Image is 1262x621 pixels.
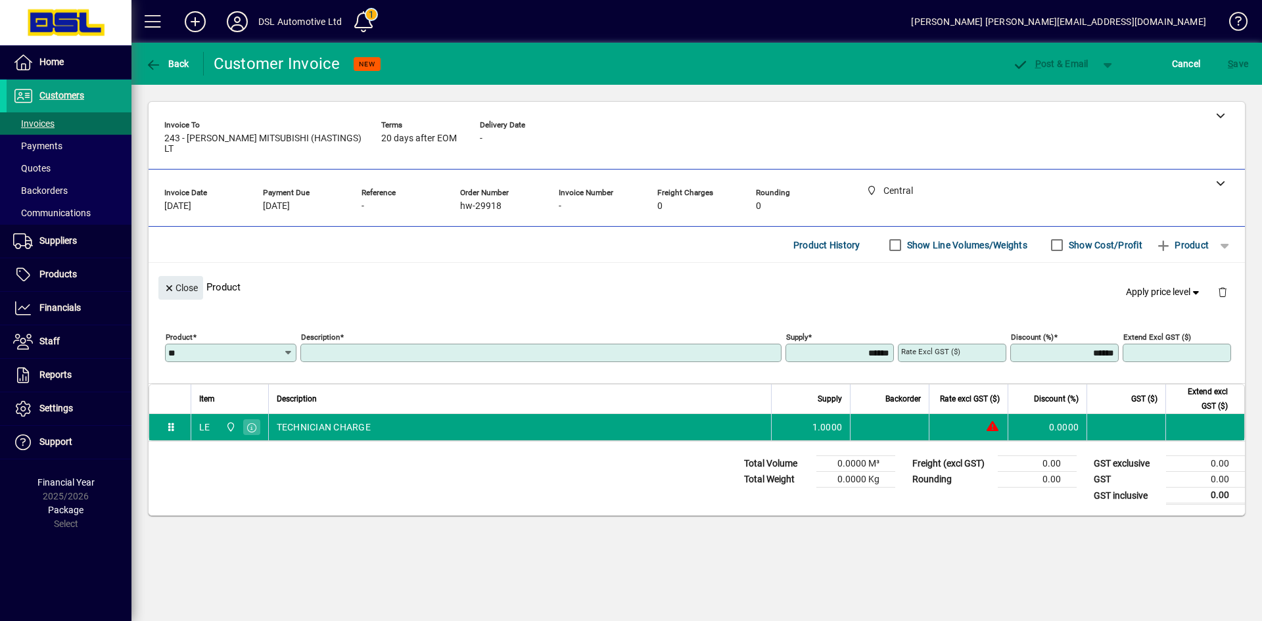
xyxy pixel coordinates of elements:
[39,403,73,413] span: Settings
[39,336,60,346] span: Staff
[793,235,860,256] span: Product History
[263,201,290,212] span: [DATE]
[1087,472,1166,488] td: GST
[1166,488,1245,504] td: 0.00
[998,456,1077,472] td: 0.00
[214,53,340,74] div: Customer Invoice
[786,333,808,342] mat-label: Supply
[940,392,1000,406] span: Rate excl GST ($)
[48,505,83,515] span: Package
[1011,333,1054,342] mat-label: Discount (%)
[7,157,131,179] a: Quotes
[39,90,84,101] span: Customers
[1225,52,1251,76] button: Save
[301,333,340,342] mat-label: Description
[7,179,131,202] a: Backorders
[788,233,866,257] button: Product History
[816,456,895,472] td: 0.0000 M³
[812,421,843,434] span: 1.0000
[166,333,193,342] mat-label: Product
[381,133,457,144] span: 20 days after EOM
[1219,3,1246,45] a: Knowledge Base
[359,60,375,68] span: NEW
[7,202,131,224] a: Communications
[7,392,131,425] a: Settings
[145,58,189,69] span: Back
[216,10,258,34] button: Profile
[1035,58,1041,69] span: P
[1207,286,1238,298] app-page-header-button: Delete
[998,472,1077,488] td: 0.00
[155,281,206,293] app-page-header-button: Close
[7,359,131,392] a: Reports
[13,208,91,218] span: Communications
[39,57,64,67] span: Home
[1149,233,1215,257] button: Product
[13,141,62,151] span: Payments
[1131,392,1157,406] span: GST ($)
[39,369,72,380] span: Reports
[756,201,761,212] span: 0
[1121,281,1207,304] button: Apply price level
[13,118,55,129] span: Invoices
[1123,333,1191,342] mat-label: Extend excl GST ($)
[7,426,131,459] a: Support
[13,185,68,196] span: Backorders
[906,456,998,472] td: Freight (excl GST)
[7,135,131,157] a: Payments
[39,235,77,246] span: Suppliers
[13,163,51,173] span: Quotes
[222,420,237,434] span: Central
[1169,52,1204,76] button: Cancel
[480,133,482,144] span: -
[1172,53,1201,74] span: Cancel
[1228,53,1248,74] span: ave
[904,239,1027,252] label: Show Line Volumes/Weights
[131,52,204,76] app-page-header-button: Back
[1034,392,1079,406] span: Discount (%)
[1008,414,1087,440] td: 0.0000
[1126,285,1202,299] span: Apply price level
[559,201,561,212] span: -
[901,347,960,356] mat-label: Rate excl GST ($)
[7,325,131,358] a: Staff
[1087,456,1166,472] td: GST exclusive
[164,133,362,154] span: 243 - [PERSON_NAME] MITSUBISHI (HASTINGS) LT
[1228,58,1233,69] span: S
[7,258,131,291] a: Products
[1156,235,1209,256] span: Product
[174,10,216,34] button: Add
[362,201,364,212] span: -
[1012,58,1088,69] span: ost & Email
[1066,239,1142,252] label: Show Cost/Profit
[1006,52,1095,76] button: Post & Email
[7,225,131,258] a: Suppliers
[657,201,663,212] span: 0
[460,201,502,212] span: hw-29918
[816,472,895,488] td: 0.0000 Kg
[39,436,72,447] span: Support
[737,472,816,488] td: Total Weight
[164,201,191,212] span: [DATE]
[1166,456,1245,472] td: 0.00
[39,302,81,313] span: Financials
[39,269,77,279] span: Products
[7,292,131,325] a: Financials
[1087,488,1166,504] td: GST inclusive
[7,46,131,79] a: Home
[158,276,203,300] button: Close
[1174,384,1228,413] span: Extend excl GST ($)
[142,52,193,76] button: Back
[7,112,131,135] a: Invoices
[885,392,921,406] span: Backorder
[258,11,342,32] div: DSL Automotive Ltd
[277,421,371,434] span: TECHNICIAN CHARGE
[149,263,1245,311] div: Product
[1166,472,1245,488] td: 0.00
[1207,276,1238,308] button: Delete
[818,392,842,406] span: Supply
[277,392,317,406] span: Description
[737,456,816,472] td: Total Volume
[906,472,998,488] td: Rounding
[199,421,210,434] div: LE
